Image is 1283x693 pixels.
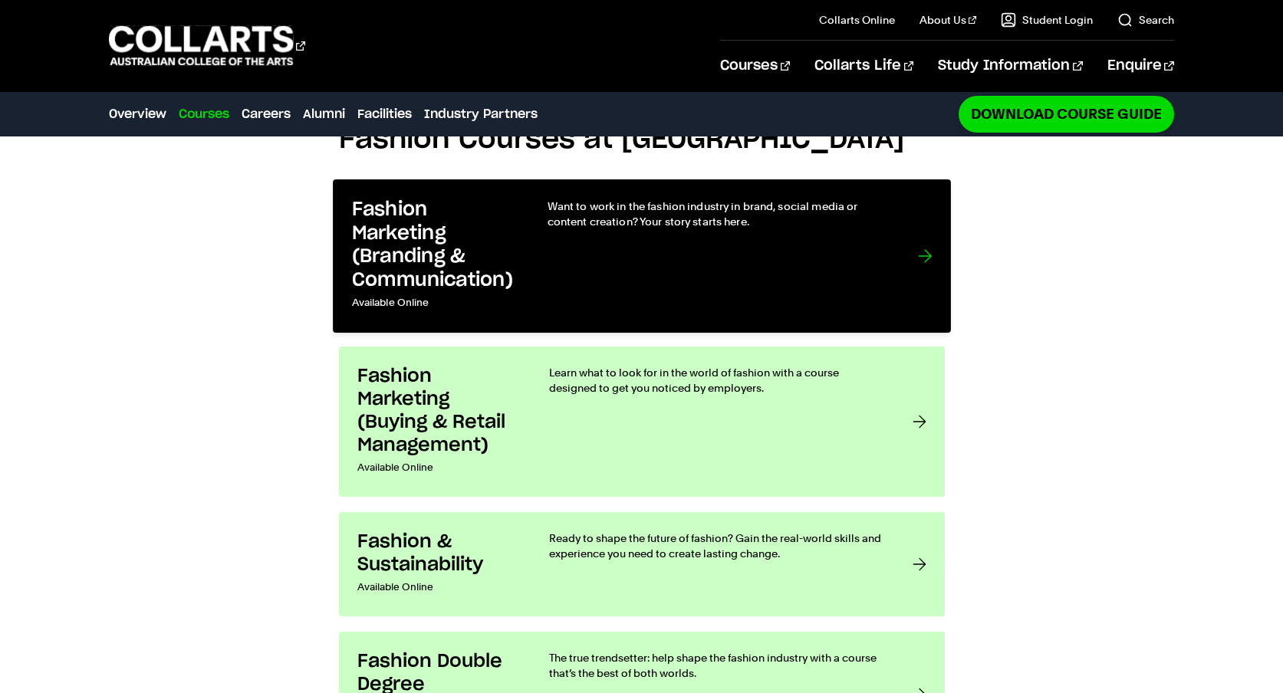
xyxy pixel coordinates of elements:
p: The true trendsetter: help shape the fashion industry with a course that’s the best of both worlds. [549,650,882,681]
p: Ready to shape the future of fashion? Gain the real-world skills and experience you need to creat... [549,530,882,561]
a: About Us [919,12,976,28]
a: Study Information [938,41,1082,91]
a: Collarts Online [819,12,895,28]
a: Facilities [357,105,412,123]
h3: Fashion Marketing (Buying & Retail Management) [357,365,518,457]
a: Fashion & Sustainability Available Online Ready to shape the future of fashion? Gain the real-wor... [339,512,945,616]
p: Available Online [351,292,515,314]
a: Fashion Marketing (Buying & Retail Management) Available Online Learn what to look for in the wor... [339,346,945,497]
p: Want to work in the fashion industry in brand, social media or content creation? Your story start... [547,198,887,229]
a: Courses [179,105,229,123]
a: Industry Partners [424,105,538,123]
a: Alumni [303,105,345,123]
a: Search [1117,12,1174,28]
a: Courses [720,41,790,91]
a: Download Course Guide [959,96,1174,132]
h3: Fashion & Sustainability [357,530,518,576]
h2: Fashion Courses at [GEOGRAPHIC_DATA] [339,123,945,156]
a: Careers [242,105,291,123]
h3: Fashion Marketing (Branding & Communication) [351,198,515,291]
p: Available Online [357,576,518,598]
div: Go to homepage [109,24,305,67]
a: Enquire [1107,41,1174,91]
a: Collarts Life [814,41,913,91]
p: Learn what to look for in the world of fashion with a course designed to get you noticed by emplo... [549,365,882,396]
a: Overview [109,105,166,123]
a: Fashion Marketing (Branding & Communication) Available Online Want to work in the fashion industr... [333,179,951,333]
a: Student Login [1001,12,1093,28]
p: Available Online [357,457,518,478]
